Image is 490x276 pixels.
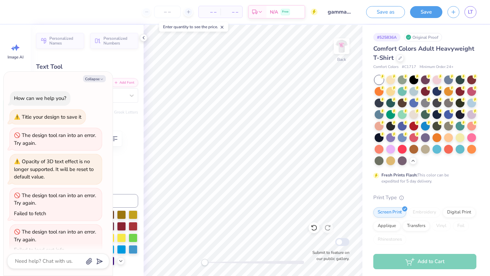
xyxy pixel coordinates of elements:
[464,6,476,18] a: LT
[14,210,46,217] div: Failed to fetch
[468,8,473,16] span: LT
[373,221,401,231] div: Applique
[402,64,416,70] span: # C1717
[335,39,348,53] img: Back
[420,64,454,70] span: Minimum Order: 24 +
[110,78,138,87] button: Add Font
[14,132,96,146] div: The design tool ran into an error. Try again.
[404,33,442,41] div: Original Proof
[373,33,401,41] div: # 525836A
[22,114,81,120] div: Title your design to save it
[83,75,106,82] button: Collapse
[373,235,406,245] div: Rhinestones
[381,172,465,184] div: This color can be expedited for 5 day delivery.
[432,221,451,231] div: Vinyl
[36,33,84,49] button: Personalized Names
[381,172,418,178] strong: Fresh Prints Flash:
[373,64,398,70] span: Comfort Colors
[159,22,228,32] div: Enter quantity to see the price.
[103,36,134,46] span: Personalized Numbers
[410,6,442,18] button: Save
[373,207,406,218] div: Screen Print
[225,8,238,16] span: – –
[14,95,66,102] div: How can we help you?
[408,207,441,218] div: Embroidery
[201,259,208,266] div: Accessibility label
[323,5,356,19] input: Untitled Design
[203,8,216,16] span: – –
[90,33,138,49] button: Personalized Numbers
[373,45,474,62] span: Comfort Colors Adult Heavyweight T-Shirt
[96,109,138,115] button: Switch to Greek Letters
[49,36,80,46] span: Personalized Names
[14,158,98,181] div: Opacity of 3D text effect is no longer supported. It will be reset to default value.
[36,62,138,71] div: Text Tool
[403,221,430,231] div: Transfers
[154,6,181,18] input: – –
[366,6,405,18] button: Save as
[270,8,278,16] span: N/A
[14,246,64,253] div: Failed to load cart info
[453,221,469,231] div: Foil
[14,192,96,207] div: The design tool ran into an error. Try again.
[309,249,349,262] label: Submit to feature on our public gallery.
[282,10,289,14] span: Free
[7,54,23,60] span: Image AI
[373,194,476,202] div: Print Type
[443,207,476,218] div: Digital Print
[337,56,346,63] div: Back
[14,228,96,243] div: The design tool ran into an error. Try again.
